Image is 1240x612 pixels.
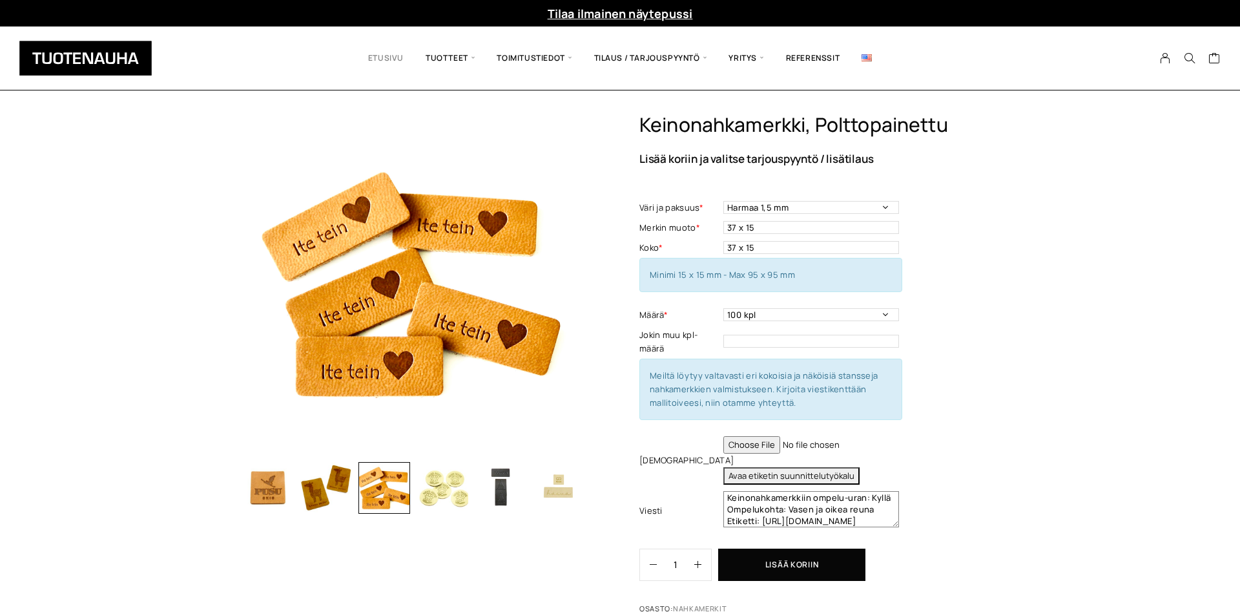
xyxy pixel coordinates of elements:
[548,6,693,21] a: Tilaa ilmainen näytepussi
[639,328,720,355] label: Jokin muu kpl-määrä
[639,454,720,467] label: [DEMOGRAPHIC_DATA]
[583,36,718,80] span: Tilaus / Tarjouspyyntö
[718,36,774,80] span: Yritys
[486,36,583,80] span: Toimitustiedot
[657,549,694,580] input: Määrä
[357,36,415,80] a: Etusivu
[639,504,720,518] label: Viesti
[417,462,468,514] img: Keinonahkamerkki, polttopainettu 4
[650,269,795,280] span: Minimi 15 x 15 mm - Max 95 x 95 mm
[639,221,720,235] label: Merkin muoto
[415,36,486,80] span: Tuotteet
[718,549,865,581] button: Lisää koriin
[300,462,352,514] img: Keinonahkamerkki, polttopainettu 2
[639,201,720,215] label: Väri ja paksuus
[639,113,998,137] h1: Keinonahkamerkki, polttopainettu
[1177,52,1202,64] button: Search
[1208,52,1221,67] a: Cart
[19,41,152,76] img: Tuotenauha Oy
[775,36,851,80] a: Referenssit
[533,462,584,514] img: Keinonahkamerkki, polttopainettu 6
[1153,52,1178,64] a: My Account
[639,241,720,255] label: Koko
[650,370,878,408] span: Meiltä löytyy valtavasti eri kokoisia ja näköisiä stansseja nahkamerkkien valmistukseen. Kirjoita...
[862,54,872,61] img: English
[242,462,294,514] img: Keinonahkamerkki, polttopainettu 1
[475,462,526,514] img: Keinonahkamerkki, polttopainettu 5
[639,308,720,322] label: Määrä
[242,113,584,456] img: d7fafb4c-b293-4c60-b223-002f8d7d35b4
[639,153,998,164] p: Lisää koriin ja valitse tarjouspyyntö / lisätilaus
[723,467,860,485] button: Avaa etiketin suunnittelutyökalu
